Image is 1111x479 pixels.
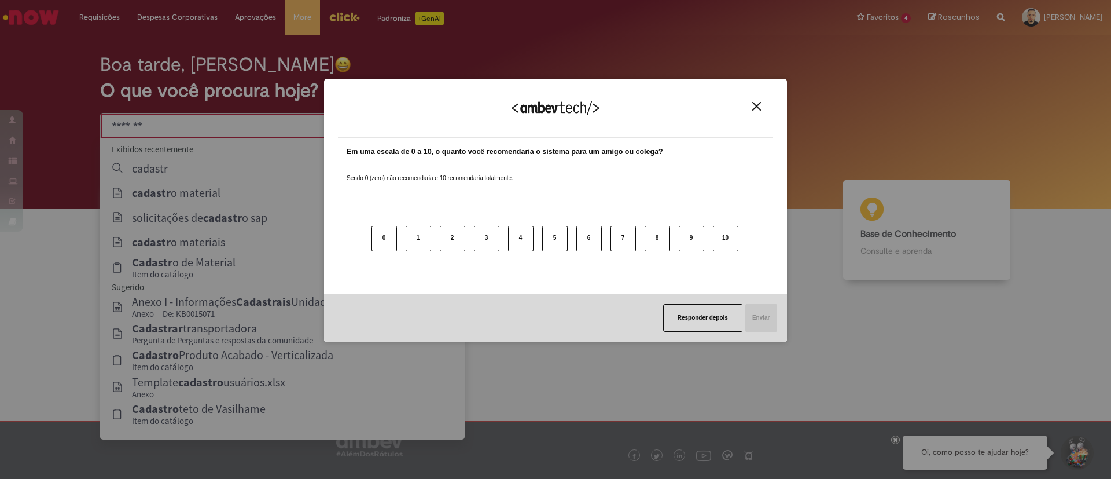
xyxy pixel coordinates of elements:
button: 10 [713,226,738,251]
button: 2 [440,226,465,251]
button: 9 [679,226,704,251]
label: Sendo 0 (zero) não recomendaria e 10 recomendaria totalmente. [347,160,513,182]
button: 0 [371,226,397,251]
button: 8 [645,226,670,251]
button: 7 [610,226,636,251]
button: 1 [406,226,431,251]
label: Em uma escala de 0 a 10, o quanto você recomendaria o sistema para um amigo ou colega? [347,147,663,158]
button: 5 [542,226,568,251]
button: 6 [576,226,602,251]
img: Logo Ambevtech [512,101,599,115]
button: 3 [474,226,499,251]
img: Close [752,102,761,111]
button: Close [749,101,764,111]
button: 4 [508,226,534,251]
button: Responder depois [663,304,742,332]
